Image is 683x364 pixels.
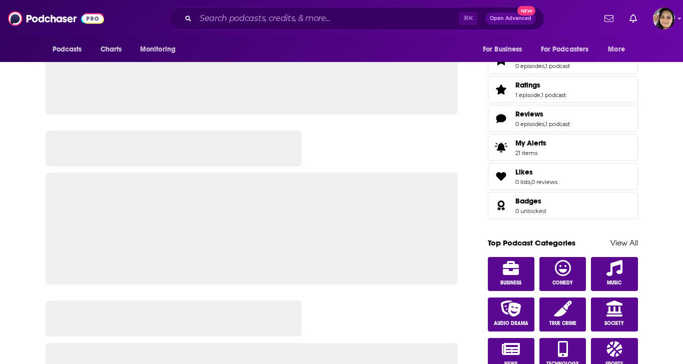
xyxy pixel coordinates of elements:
[491,140,511,154] span: My Alerts
[140,42,176,56] span: Monitoring
[488,163,638,190] span: Likes
[552,280,573,286] span: Comedy
[488,134,638,161] a: My Alerts
[485,12,536,24] button: Open AdvancedNew
[515,120,544,127] a: 0 episodes
[544,120,545,127] span: ,
[541,42,589,56] span: For Podcasters
[196,10,459,26] input: Search podcasts, credits, & more...
[531,178,557,185] a: 0 reviews
[540,91,541,98] span: ,
[515,91,540,98] a: 1 episode
[168,7,544,30] div: Search podcasts, credits, & more...
[515,167,557,176] a: Likes
[488,105,638,132] span: Reviews
[488,76,638,103] span: Ratings
[491,198,511,212] a: Badges
[545,62,570,69] a: 1 podcast
[541,91,566,98] a: 1 podcast
[515,62,544,69] a: 0 episodes
[600,10,617,27] a: Show notifications dropdown
[488,238,575,247] a: Top Podcast Categories
[653,7,675,29] img: User Profile
[549,320,576,326] span: True Crime
[515,138,546,147] span: My Alerts
[539,257,586,291] a: Comedy
[534,40,603,59] button: open menu
[607,280,621,286] span: Music
[490,16,531,21] span: Open Advanced
[8,9,104,28] img: Podchaser - Follow, Share and Rate Podcasts
[545,120,570,127] a: 1 podcast
[53,42,82,56] span: Podcasts
[608,42,625,56] span: More
[515,196,546,205] a: Badges
[653,7,675,29] button: Show profile menu
[488,257,535,291] a: Business
[653,7,675,29] span: Logged in as shelbyjanner
[101,42,122,56] span: Charts
[476,40,535,59] button: open menu
[539,297,586,331] a: True Crime
[94,40,128,59] a: Charts
[591,297,638,331] a: Society
[601,40,637,59] button: open menu
[544,62,545,69] span: ,
[517,6,535,15] span: New
[515,109,570,118] a: Reviews
[610,238,638,247] a: View All
[133,40,189,59] button: open menu
[604,320,624,326] span: Society
[515,109,543,118] span: Reviews
[483,42,522,56] span: For Business
[625,10,641,27] a: Show notifications dropdown
[515,80,566,89] a: Ratings
[491,169,511,183] a: Likes
[515,207,546,214] a: 0 unlocked
[515,149,546,156] span: 21 items
[488,192,638,219] span: Badges
[515,196,541,205] span: Badges
[515,167,533,176] span: Likes
[488,297,535,331] a: Audio Drama
[530,178,531,185] span: ,
[515,80,540,89] span: Ratings
[515,178,530,185] a: 0 lists
[591,257,638,291] a: Music
[500,280,521,286] span: Business
[491,82,511,96] a: Ratings
[46,40,95,59] button: open menu
[491,111,511,125] a: Reviews
[459,12,477,25] span: ⌘ K
[494,320,528,326] span: Audio Drama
